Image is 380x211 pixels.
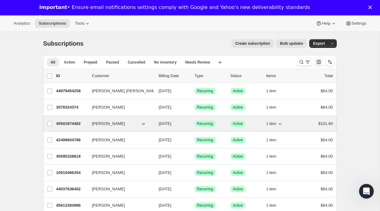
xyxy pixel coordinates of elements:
button: Sort the results [326,58,334,66]
button: Bulk updates [276,39,307,48]
p: 45501874482 [56,121,87,127]
button: 1 item [266,103,283,112]
p: 44037636402 [56,186,87,192]
span: [PERSON_NAME] [92,202,125,209]
span: [PERSON_NAME] [92,170,125,176]
p: Customer [92,73,154,79]
p: 3078324374 [56,104,87,110]
div: 45613383986[PERSON_NAME][DATE]SuccessRecurringSuccessActive1 item$64.00 [56,201,333,210]
button: 1 item [266,152,283,161]
p: 42499604786 [56,137,87,143]
iframe: Intercom live chat [359,184,374,199]
button: 1 item [266,185,283,193]
span: Prepaid [84,60,97,65]
span: $101.60 [319,121,333,126]
span: [PERSON_NAME] [PERSON_NAME] [92,88,159,94]
span: $64.00 [321,105,333,110]
span: 1 item [266,170,277,175]
button: Subscriptions [35,19,70,28]
button: Create new view [215,58,225,67]
span: [PERSON_NAME] [92,137,125,143]
button: Analytics [10,19,34,28]
button: Export [309,39,328,48]
div: IDCustomerBilling DateTypeStatusItemsTotal [56,73,333,79]
p: 45613383986 [56,202,87,209]
button: [PERSON_NAME] [88,102,150,112]
span: Recurring [197,187,213,192]
span: Needs Review [185,60,210,65]
span: $64.00 [321,170,333,175]
p: 45595328818 [56,153,87,159]
p: Total [324,73,333,79]
span: Analytics [14,21,30,26]
span: Active [233,203,243,208]
div: Close [368,6,374,9]
span: 1 item [266,105,277,110]
span: Active [233,138,243,143]
button: Tools [71,19,94,28]
span: Recurring [197,89,213,93]
span: No inventory [154,60,176,65]
button: 1 item [266,87,283,95]
span: Recurring [197,203,213,208]
span: Settings [352,21,366,26]
span: $64.00 [321,187,333,191]
span: Subscriptions [39,21,66,26]
span: [PERSON_NAME] [92,121,125,127]
div: 3078324374[PERSON_NAME][DATE]SuccessRecurringSuccessActive1 item$64.00 [56,103,333,112]
button: [PERSON_NAME] [88,184,150,194]
span: [DATE] [159,138,171,142]
span: $64.00 [321,138,333,142]
p: Status [230,73,261,79]
span: 1 item [266,121,277,126]
button: 1 item [266,168,283,177]
span: 1 item [266,89,277,93]
span: Active [233,105,243,110]
span: [DATE] [159,105,171,110]
button: 1 item [266,119,283,128]
span: [DATE] [159,121,171,126]
span: Recurring [197,105,213,110]
span: Recurring [197,154,213,159]
span: [PERSON_NAME] [92,104,125,110]
div: 45595328818[PERSON_NAME][DATE]SuccessRecurringSuccessActive1 item$64.00 [56,152,333,161]
span: Recurring [197,138,213,143]
button: [PERSON_NAME] [88,201,150,210]
p: 44979454258 [56,88,87,94]
span: Active [233,89,243,93]
span: Bulk updates [280,41,303,46]
span: 1 item [266,187,277,192]
span: Subscriptions [43,40,84,47]
span: Create subscription [235,41,270,46]
span: [DATE] [159,154,171,159]
button: Search and filter results [297,58,312,66]
span: $64.00 [321,203,333,208]
span: Paused [106,60,119,65]
div: 44037636402[PERSON_NAME][DATE]SuccessRecurringSuccessActive1 item$64.00 [56,185,333,193]
button: 1 item [266,201,283,210]
span: Active [233,154,243,159]
button: Customize table column order and visibility [315,58,323,66]
button: [PERSON_NAME] [88,168,150,178]
div: Type [195,73,226,79]
span: Active [64,60,75,65]
span: Active [233,170,243,175]
div: 44979454258[PERSON_NAME] [PERSON_NAME][DATE]SuccessRecurringSuccessActive1 item$64.00 [56,87,333,95]
button: [PERSON_NAME] [PERSON_NAME] [88,86,150,96]
button: 1 item [266,136,283,144]
span: Tools [75,21,84,26]
b: Important [39,4,67,10]
span: [DATE] [159,170,171,175]
button: Settings [342,19,370,28]
span: 1 item [266,203,277,208]
p: 10910466354 [56,170,87,176]
div: 10910466354[PERSON_NAME][DATE]SuccessRecurringSuccessActive1 item$64.00 [56,168,333,177]
button: [PERSON_NAME] [88,151,150,161]
span: Cancelled [128,60,146,65]
span: [DATE] [159,187,171,191]
span: Active [233,187,243,192]
span: Recurring [197,121,213,126]
span: Active [233,121,243,126]
span: Help [322,21,330,26]
span: [PERSON_NAME] [92,186,125,192]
